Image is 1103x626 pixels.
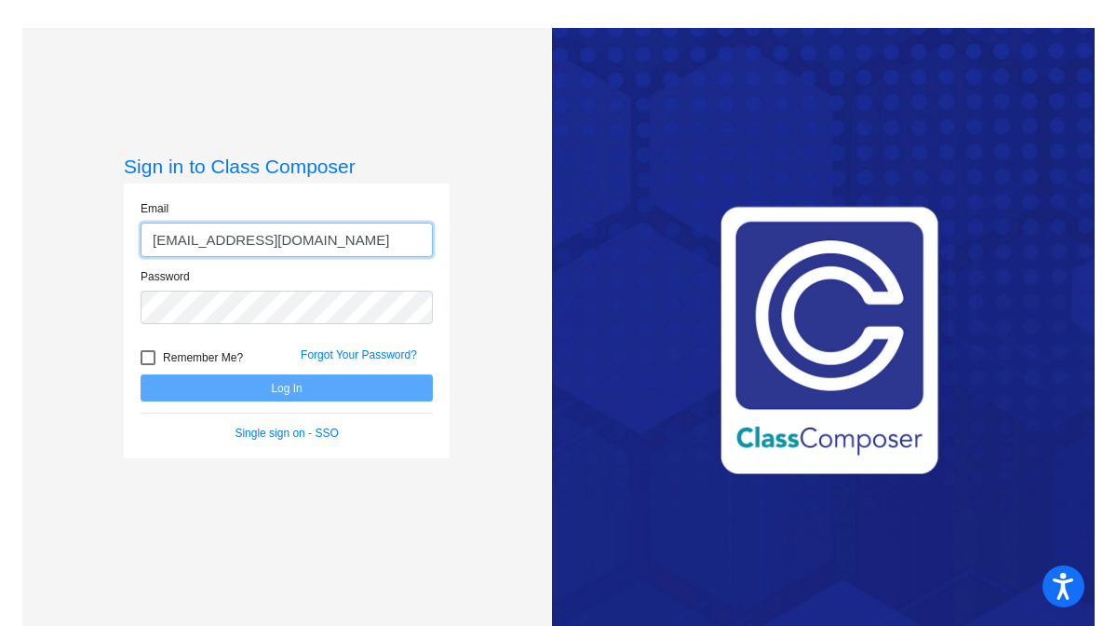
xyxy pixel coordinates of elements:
span: Remember Me? [163,347,243,369]
h3: Sign in to Class Composer [124,155,450,178]
a: Forgot Your Password? [301,348,417,361]
button: Log In [141,374,433,401]
a: Single sign on - SSO [235,427,338,440]
label: Email [141,200,168,217]
label: Password [141,268,190,285]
